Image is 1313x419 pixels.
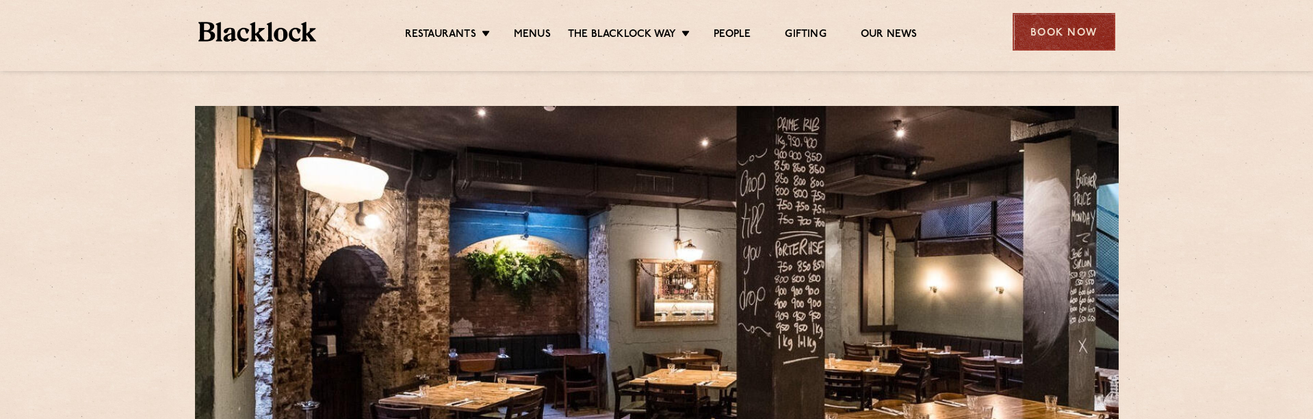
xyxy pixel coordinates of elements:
a: The Blacklock Way [568,28,676,43]
img: BL_Textured_Logo-footer-cropped.svg [198,22,317,42]
a: Menus [514,28,551,43]
a: Gifting [785,28,826,43]
a: Our News [861,28,918,43]
div: Book Now [1013,13,1115,51]
a: People [714,28,751,43]
a: Restaurants [405,28,476,43]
